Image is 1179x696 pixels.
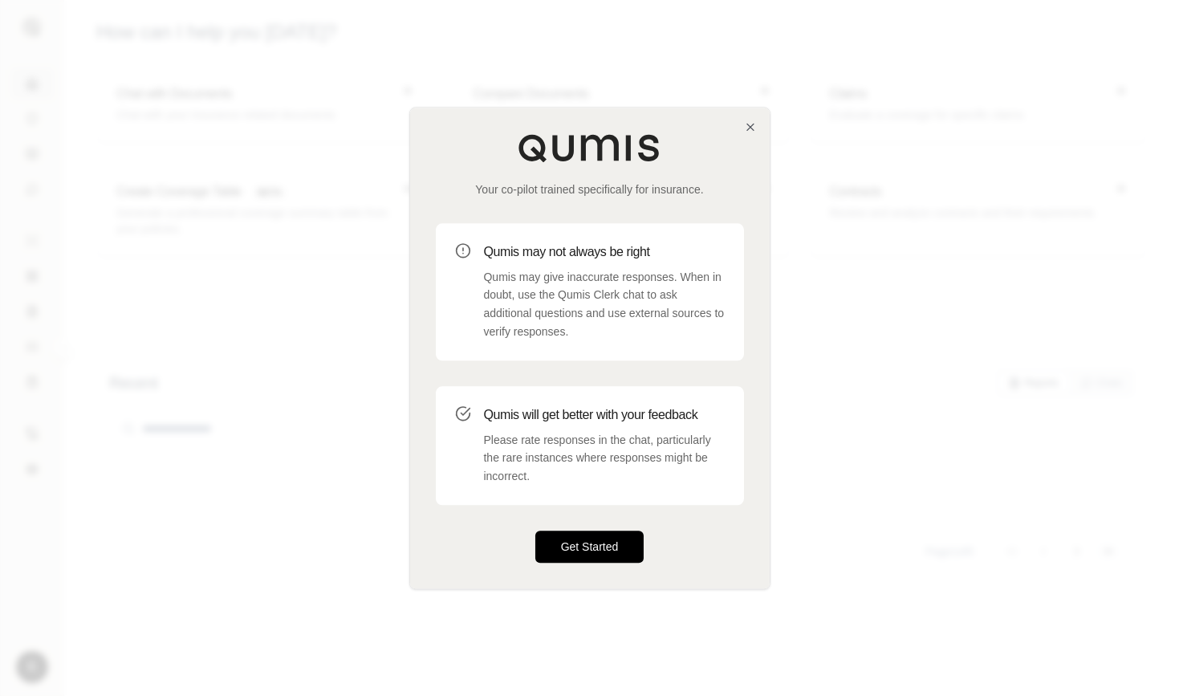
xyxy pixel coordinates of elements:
[535,531,644,563] button: Get Started
[484,268,725,341] p: Qumis may give inaccurate responses. When in doubt, use the Qumis Clerk chat to ask additional qu...
[518,133,662,162] img: Qumis Logo
[436,181,744,197] p: Your co-pilot trained specifically for insurance.
[484,405,725,425] h3: Qumis will get better with your feedback
[484,431,725,486] p: Please rate responses in the chat, particularly the rare instances where responses might be incor...
[484,242,725,262] h3: Qumis may not always be right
